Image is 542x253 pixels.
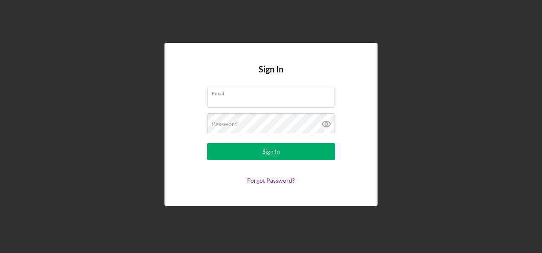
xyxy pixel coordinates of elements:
[212,121,238,127] label: Password
[212,87,334,97] label: Email
[207,143,335,160] button: Sign In
[259,64,283,87] h4: Sign In
[247,177,295,184] a: Forgot Password?
[262,143,280,160] div: Sign In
